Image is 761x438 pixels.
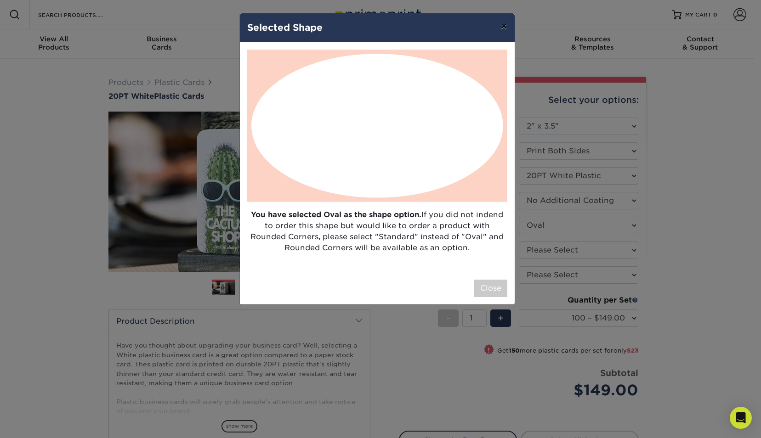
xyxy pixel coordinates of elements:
[247,21,507,34] h4: Selected Shape
[730,407,752,429] div: Open Intercom Messenger
[240,209,515,264] p: If you did not indend to order this shape but would like to order a product with Rounded Corners,...
[247,50,507,202] img: Oval Shape
[251,210,421,219] strong: You have selected Oval as the shape option.
[474,280,507,297] button: Close
[493,13,514,39] button: ×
